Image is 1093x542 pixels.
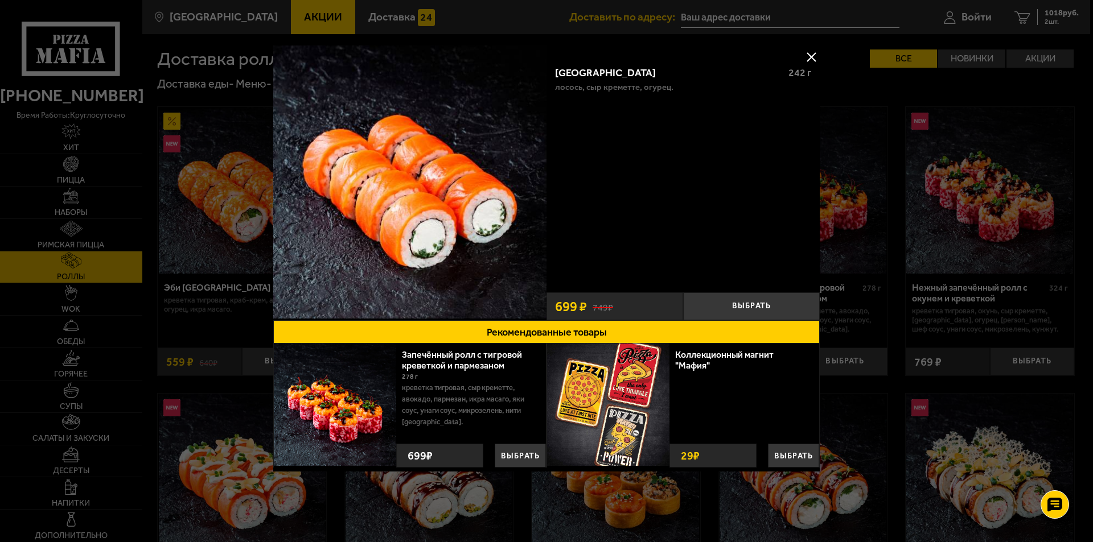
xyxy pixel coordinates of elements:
p: креветка тигровая, Сыр креметте, авокадо, пармезан, икра масаго, яки соус, унаги соус, микрозелен... [402,382,537,428]
strong: 29 ₽ [678,444,702,467]
a: Запечённый ролл с тигровой креветкой и пармезаном [402,349,522,371]
p: лосось, Сыр креметте, огурец. [555,82,673,92]
button: Выбрать [768,444,819,467]
span: 699 ₽ [555,300,587,313]
a: Коллекционный магнит "Мафия" [675,349,774,371]
s: 749 ₽ [593,300,613,312]
span: 278 г [402,373,418,380]
span: 242 г [788,67,811,79]
button: Выбрать [495,444,546,467]
a: Филадельфия [273,45,546,320]
button: Рекомендованные товары [273,320,820,344]
img: Филадельфия [273,45,546,318]
strong: 699 ₽ [405,444,435,467]
div: [GEOGRAPHIC_DATA] [555,67,779,80]
button: Выбрать [683,292,820,320]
